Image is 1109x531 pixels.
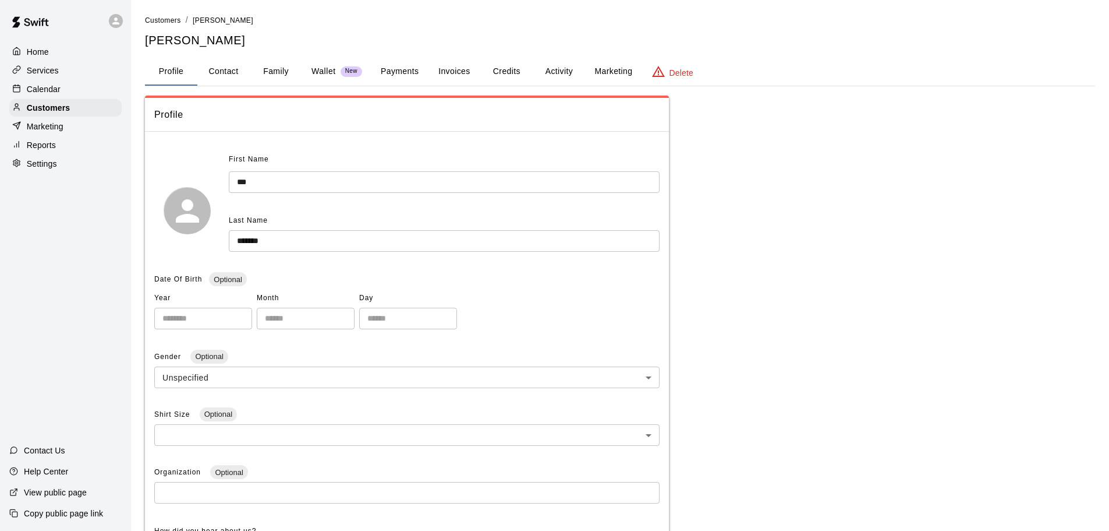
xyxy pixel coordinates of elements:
a: Home [9,43,122,61]
div: Unspecified [154,367,660,388]
li: / [186,14,188,26]
h5: [PERSON_NAME] [145,33,1095,48]
a: Marketing [9,118,122,135]
span: Optional [210,468,247,477]
p: Marketing [27,121,63,132]
p: Reports [27,139,56,151]
p: Delete [669,67,693,79]
button: Activity [533,58,585,86]
button: Profile [145,58,197,86]
span: Date Of Birth [154,275,202,283]
a: Customers [9,99,122,117]
p: Home [27,46,49,58]
button: Family [250,58,302,86]
span: Organization [154,468,203,476]
button: Invoices [428,58,480,86]
span: Month [257,289,355,308]
p: Settings [27,158,57,170]
nav: breadcrumb [145,14,1095,27]
p: Help Center [24,466,68,477]
button: Contact [197,58,250,86]
span: Profile [154,107,660,122]
span: Day [359,289,457,308]
p: Services [27,65,59,76]
p: Customers [27,102,70,114]
a: Settings [9,155,122,173]
p: View public page [24,487,87,498]
a: Services [9,62,122,79]
span: Optional [190,352,228,361]
a: Reports [9,136,122,154]
span: New [341,68,362,75]
span: Optional [209,275,246,284]
div: basic tabs example [145,58,1095,86]
span: Optional [200,410,237,419]
p: Wallet [311,65,336,78]
span: Customers [145,16,181,24]
button: Marketing [585,58,642,86]
p: Calendar [27,83,61,95]
span: [PERSON_NAME] [193,16,253,24]
span: Last Name [229,216,268,224]
span: Year [154,289,252,308]
a: Calendar [9,80,122,98]
span: Shirt Size [154,410,193,419]
p: Contact Us [24,445,65,456]
span: First Name [229,150,269,169]
button: Credits [480,58,533,86]
button: Payments [371,58,428,86]
span: Gender [154,353,183,361]
p: Copy public page link [24,508,103,519]
a: Customers [145,15,181,24]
